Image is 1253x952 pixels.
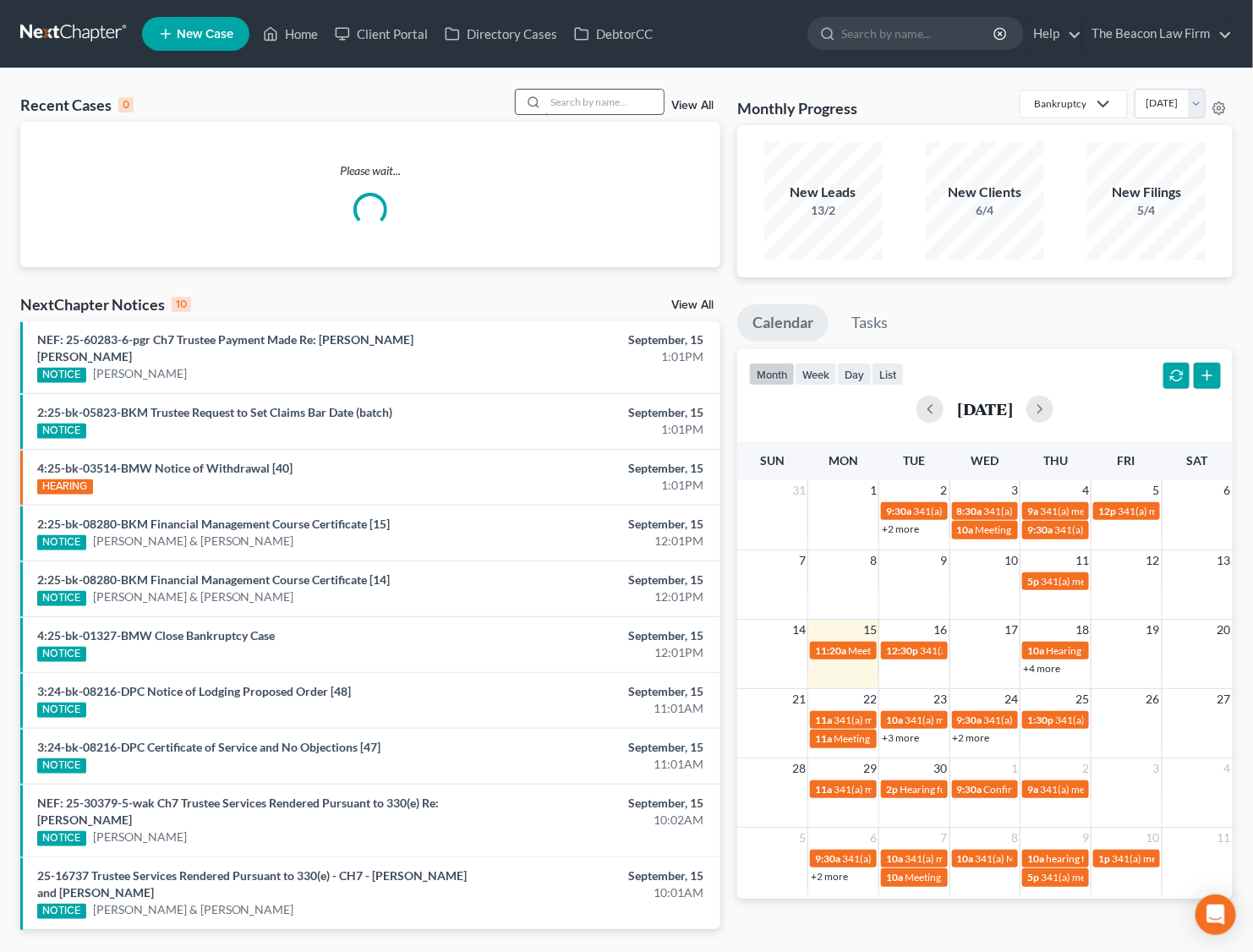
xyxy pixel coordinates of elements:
[493,644,703,661] div: 12:01PM
[957,400,1013,418] h2: [DATE]
[862,620,878,640] span: 15
[37,831,86,846] div: NOTICE
[829,453,858,468] span: Mon
[868,550,878,571] span: 8
[37,647,86,662] div: NOTICE
[1223,480,1233,501] span: 6
[1081,828,1091,848] span: 9
[1054,523,1217,536] span: 341(a) meeting for [PERSON_NAME]
[737,98,857,118] h3: Monthly Progress
[886,783,898,796] span: 2p
[1025,19,1081,49] a: Help
[886,714,903,726] span: 10a
[1010,828,1020,848] span: 8
[1152,480,1162,501] span: 5
[882,523,919,535] a: +2 more
[93,901,294,918] a: [PERSON_NAME] & [PERSON_NAME]
[493,588,703,605] div: 12:01PM
[1087,202,1206,219] div: 5/4
[1041,871,1204,884] span: 341(a) meeting for [PERSON_NAME]
[903,453,925,468] span: Tue
[37,591,86,606] div: NOTICE
[1145,689,1162,709] span: 26
[1041,575,1204,588] span: 341(a) meeting for [PERSON_NAME]
[939,480,949,501] span: 2
[1216,689,1233,709] span: 27
[953,731,990,744] a: +2 more
[493,700,703,717] div: 11:01AM
[837,363,872,386] button: day
[493,460,703,477] div: September, 15
[493,756,703,773] div: 11:01AM
[1074,550,1091,571] span: 11
[848,644,1166,657] span: Meeting for [PERSON_NAME] & [PERSON_NAME] De [PERSON_NAME]
[926,183,1044,202] div: New Clients
[37,868,467,900] a: 25-16737 Trustee Services Rendered Pursuant to 330(e) - CH7 - [PERSON_NAME] and [PERSON_NAME]
[37,904,86,919] div: NOTICE
[868,480,878,501] span: 1
[834,732,1021,745] span: Meeting of Creditors for [PERSON_NAME]
[836,304,903,342] a: Tasks
[862,758,878,779] span: 29
[671,100,714,112] a: View All
[1083,19,1232,49] a: The Beacon Law Firm
[1034,96,1086,111] div: Bankruptcy
[834,783,997,796] span: 341(a) meeting for [PERSON_NAME]
[1145,620,1162,640] span: 19
[177,28,233,41] span: New Case
[1023,662,1060,675] a: +4 more
[791,758,807,779] span: 28
[882,731,919,744] a: +3 more
[1010,480,1020,501] span: 3
[493,812,703,829] div: 10:02AM
[905,852,1157,865] span: 341(a) meeting for [PERSON_NAME] & [PERSON_NAME]
[811,870,848,883] a: +2 more
[1003,689,1020,709] span: 24
[37,572,390,587] a: 2:25-bk-08280-BKM Financial Management Course Certificate [14]
[957,783,982,796] span: 9:30a
[764,202,883,219] div: 13/2
[493,331,703,348] div: September, 15
[1046,644,1178,657] span: Hearing for [PERSON_NAME]
[254,19,326,49] a: Home
[957,714,982,726] span: 9:30a
[493,572,703,588] div: September, 15
[1027,852,1044,865] span: 10a
[1046,852,1176,865] span: hearing for [PERSON_NAME]
[1223,758,1233,779] span: 4
[749,363,795,386] button: month
[493,867,703,884] div: September, 15
[957,852,974,865] span: 10a
[1074,620,1091,640] span: 18
[1055,714,1218,726] span: 341(a) meeting for [PERSON_NAME]
[862,689,878,709] span: 22
[933,620,949,640] span: 16
[20,95,134,115] div: Recent Cases
[841,18,996,49] input: Search by name...
[926,202,1044,219] div: 6/4
[791,620,807,640] span: 14
[1003,620,1020,640] span: 17
[761,453,785,468] span: Sun
[1098,852,1110,865] span: 1p
[886,852,903,865] span: 10a
[37,517,390,531] a: 2:25-bk-08280-BKM Financial Management Course Certificate [15]
[815,852,840,865] span: 9:30a
[900,783,1131,796] span: Hearing for [PERSON_NAME] and [PERSON_NAME]
[886,505,911,517] span: 9:30a
[1027,714,1053,726] span: 1:30p
[1027,505,1038,517] span: 9a
[493,627,703,644] div: September, 15
[886,644,918,657] span: 12:30p
[493,795,703,812] div: September, 15
[842,852,1095,865] span: 341(a) meeting for [PERSON_NAME] & [PERSON_NAME]
[1074,689,1091,709] span: 25
[1040,783,1203,796] span: 341(a) meeting for [PERSON_NAME]
[913,505,1166,517] span: 341(a) meeting for [PERSON_NAME] & [PERSON_NAME]
[1027,871,1039,884] span: 5p
[872,363,904,386] button: list
[1043,453,1068,468] span: Thu
[172,297,191,312] div: 10
[797,828,807,848] span: 5
[37,332,413,364] a: NEF: 25-60283-6-pgr Ch7 Trustee Payment Made Re: [PERSON_NAME] [PERSON_NAME]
